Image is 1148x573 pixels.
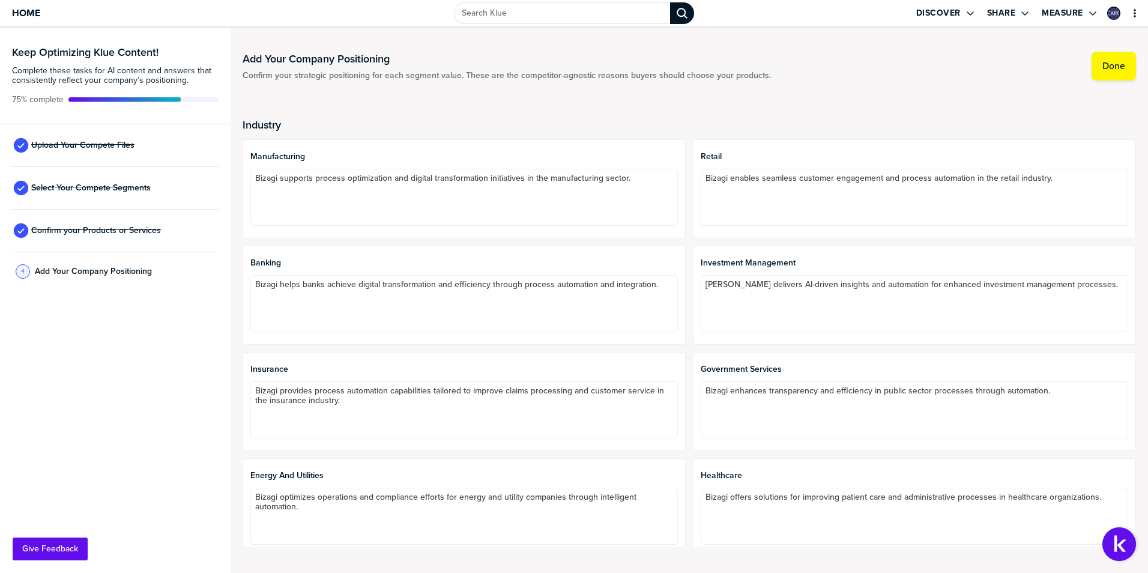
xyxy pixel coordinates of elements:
[250,152,678,162] span: Manufacturing
[701,365,1128,374] span: Government Services
[1102,60,1125,72] label: Done
[670,2,694,24] div: Search Klue
[243,52,771,66] h1: Add Your Company Positioning
[12,47,219,58] h3: Keep Optimizing Klue Content!
[21,267,25,276] span: 4
[250,381,678,438] textarea: Bizagi provides process automation capabilities tailored to improve claims processing and custome...
[250,365,678,374] span: Insurance
[1108,8,1119,19] img: e7ada294ebefaa5c5230c13e7e537379-sml.png
[1042,8,1083,19] label: Measure
[12,95,64,105] span: Active
[1102,527,1136,561] button: Open Support Center
[243,71,771,80] span: Confirm your strategic positioning for each segment value. These are the competitor-agnostic reas...
[701,471,1128,481] span: Healthcare
[250,258,678,268] span: Banking
[701,381,1128,438] textarea: Bizagi enhances transparency and efficiency in public sector processes through automation.
[250,471,678,481] span: Energy and Utilities
[31,183,151,193] span: Select Your Compete Segments
[1106,5,1122,21] a: Edit Profile
[701,169,1128,226] textarea: Bizagi enables seamless customer engagement and process automation in the retail industry.
[250,275,678,332] textarea: Bizagi helps banks achieve digital transformation and efficiency through process automation and i...
[701,152,1128,162] span: Retail
[454,2,670,24] input: Search Klue
[31,226,161,235] span: Confirm your Products or Services
[916,8,961,19] label: Discover
[35,267,152,276] span: Add Your Company Positioning
[701,488,1128,545] textarea: Bizagi offers solutions for improving patient care and administrative processes in healthcare org...
[701,275,1128,332] textarea: [PERSON_NAME] delivers AI-driven insights and automation for enhanced investment management proce...
[701,258,1128,268] span: Investment Management
[13,538,88,560] button: Give Feedback
[31,141,134,150] span: Upload Your Compete Files
[1107,7,1120,20] div: Camila Alejandra Rincon Carrillo
[250,169,678,226] textarea: Bizagi supports process optimization and digital transformation initiatives in the manufacturing ...
[12,66,219,85] span: Complete these tasks for AI content and answers that consistently reflect your company’s position...
[987,8,1016,19] label: Share
[250,488,678,545] textarea: Bizagi optimizes operations and compliance efforts for energy and utility companies through intel...
[243,119,1136,131] h2: Industry
[12,8,40,18] span: Home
